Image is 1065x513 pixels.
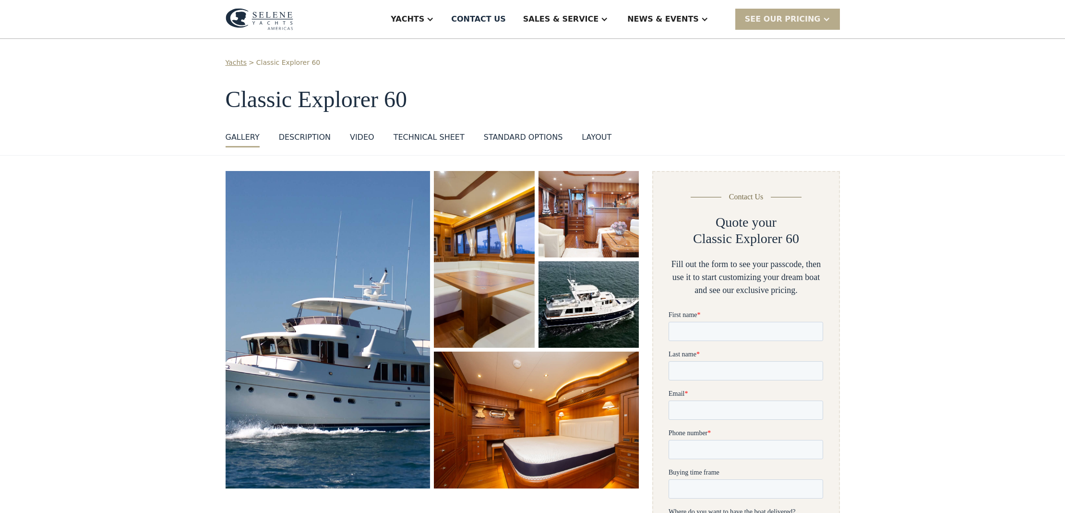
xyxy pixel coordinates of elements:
span: We respect your time - only the good stuff, never spam. [1,359,149,376]
div: Fill out the form to see your passcode, then use it to start customizing your dream boat and see ... [669,258,823,297]
a: layout [582,132,611,147]
span: Reply STOP to unsubscribe at any time. [2,390,148,405]
img: logo [226,8,293,30]
a: Classic Explorer 60 [256,58,320,68]
a: Technical sheet [394,132,465,147]
div: Contact US [451,13,506,25]
a: open lightbox [538,171,639,257]
div: > [249,58,254,68]
div: Contact Us [729,191,764,203]
input: I want to subscribe to your Newsletter.Unsubscribe any time by clicking the link at the bottom of... [2,419,8,425]
div: VIDEO [350,132,374,143]
a: GALLERY [226,132,260,147]
div: standard options [484,132,563,143]
div: SEE Our Pricing [745,13,821,25]
a: open lightbox [434,171,534,348]
div: Technical sheet [394,132,465,143]
a: VIDEO [350,132,374,147]
div: GALLERY [226,132,260,143]
a: Yachts [226,58,247,68]
span: Tick the box below to receive occasional updates, exclusive offers, and VIP access via text message. [1,328,153,353]
strong: Yes, I’d like to receive SMS updates. [11,390,115,397]
div: News & EVENTS [627,13,699,25]
span: Unsubscribe any time by clicking the link at the bottom of any message [2,419,155,444]
div: Sales & Service [523,13,598,25]
a: DESCRIPTION [279,132,331,147]
a: open lightbox [434,352,639,489]
div: SEE Our Pricing [735,9,840,29]
a: standard options [484,132,563,147]
strong: I want to subscribe to your Newsletter. [11,419,121,427]
input: Yes, I’d like to receive SMS updates.Reply STOP to unsubscribe at any time. [2,390,8,395]
div: layout [582,132,611,143]
h1: Classic Explorer 60 [226,87,840,112]
h2: Quote your [716,214,777,231]
div: DESCRIPTION [279,132,331,143]
a: open lightbox [538,261,639,348]
div: Yachts [391,13,424,25]
h2: Classic Explorer 60 [693,231,799,247]
a: open lightbox [226,171,431,489]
